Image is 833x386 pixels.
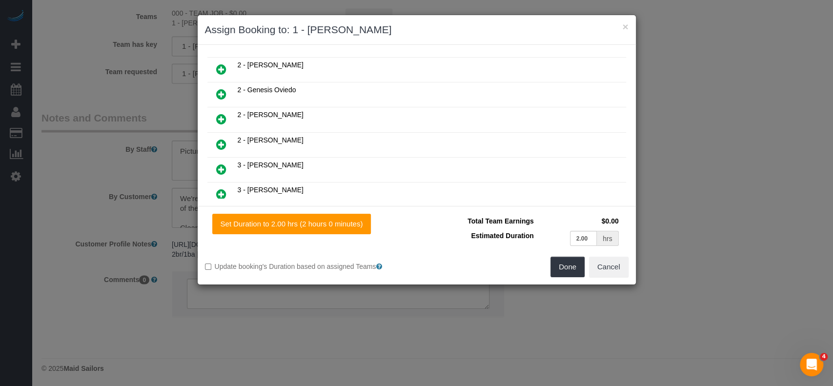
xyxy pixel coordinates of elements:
[597,231,618,246] div: hrs
[424,214,536,228] td: Total Team Earnings
[212,214,371,234] button: Set Duration to 2.00 hrs (2 hours 0 minutes)
[800,353,823,376] iframe: Intercom live chat
[238,111,304,119] span: 2 - [PERSON_NAME]
[820,353,828,361] span: 4
[471,232,533,240] span: Estimated Duration
[622,21,628,32] button: ×
[238,186,304,194] span: 3 - [PERSON_NAME]
[205,264,211,270] input: Update booking's Duration based on assigned Teams
[536,214,621,228] td: $0.00
[238,86,296,94] span: 2 - Genesis Oviedo
[205,262,409,271] label: Update booking's Duration based on assigned Teams
[589,257,629,277] button: Cancel
[238,61,304,69] span: 2 - [PERSON_NAME]
[238,136,304,144] span: 2 - [PERSON_NAME]
[550,257,585,277] button: Done
[205,22,629,37] h3: Assign Booking to: 1 - [PERSON_NAME]
[238,161,304,169] span: 3 - [PERSON_NAME]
